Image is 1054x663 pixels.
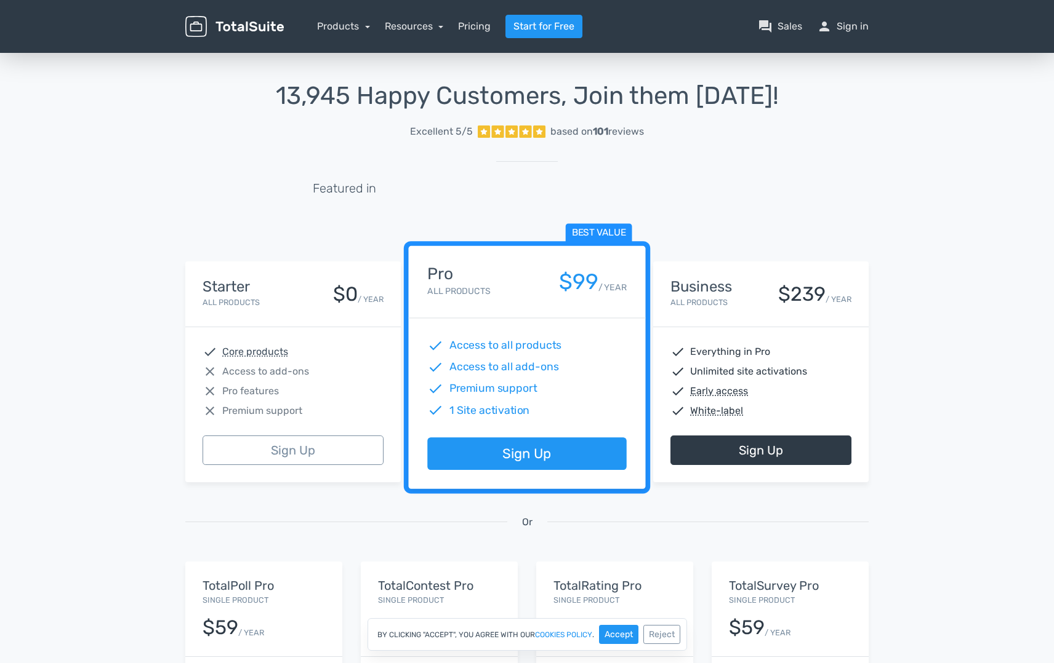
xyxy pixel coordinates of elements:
[670,344,685,359] span: check
[670,279,732,295] h4: Business
[550,124,644,139] div: based on reviews
[185,119,869,144] a: Excellent 5/5 based on101reviews
[378,595,444,605] small: Single Product
[317,20,370,32] a: Products
[458,19,491,34] a: Pricing
[690,384,748,399] abbr: Early access
[522,515,533,530] span: Or
[203,617,238,638] div: $59
[427,338,443,354] span: check
[758,19,802,34] a: question_answerSales
[427,286,490,296] small: All Products
[729,579,851,592] h5: TotalSurvey Pro
[333,284,358,305] div: $0
[670,384,685,399] span: check
[185,16,284,38] img: TotalSuite for WordPress
[505,15,582,38] a: Start for Free
[203,595,268,605] small: Single Product
[385,20,444,32] a: Resources
[185,82,869,109] h1: 13,945 Happy Customers, Join them [DATE]!
[559,270,598,294] div: $99
[566,224,632,243] span: Best value
[427,381,443,397] span: check
[203,298,260,307] small: All Products
[643,625,680,644] button: Reject
[368,618,687,651] div: By clicking "Accept", you agree with our .
[378,617,414,638] div: $59
[729,617,765,638] div: $59
[670,364,685,379] span: check
[817,19,832,34] span: person
[690,403,743,418] abbr: White-label
[427,438,626,470] a: Sign Up
[670,298,728,307] small: All Products
[449,402,530,418] span: 1 Site activation
[690,364,807,379] span: Unlimited site activations
[203,364,217,379] span: close
[222,364,309,379] span: Access to add-ons
[222,344,288,359] abbr: Core products
[449,381,537,397] span: Premium support
[222,403,302,418] span: Premium support
[427,359,443,375] span: check
[203,435,384,465] a: Sign Up
[599,625,638,644] button: Accept
[203,403,217,418] span: close
[449,338,562,354] span: Access to all products
[427,265,490,283] h4: Pro
[203,384,217,399] span: close
[758,19,773,34] span: question_answer
[778,284,826,305] div: $239
[593,125,608,137] strong: 101
[553,595,619,605] small: Single Product
[313,181,376,195] h5: Featured in
[670,403,685,418] span: check
[449,359,559,375] span: Access to all add-ons
[358,293,384,305] small: / YEAR
[553,579,676,592] h5: TotalRating Pro
[535,631,592,638] a: cookies policy
[670,435,851,465] a: Sign Up
[378,579,501,592] h5: TotalContest Pro
[826,293,851,305] small: / YEAR
[203,279,260,295] h4: Starter
[817,19,869,34] a: personSign in
[410,124,473,139] span: Excellent 5/5
[203,579,325,592] h5: TotalPoll Pro
[553,617,589,638] div: $59
[427,402,443,418] span: check
[729,595,795,605] small: Single Product
[598,281,627,294] small: / YEAR
[690,344,770,359] span: Everything in Pro
[203,344,217,359] span: check
[222,384,279,399] span: Pro features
